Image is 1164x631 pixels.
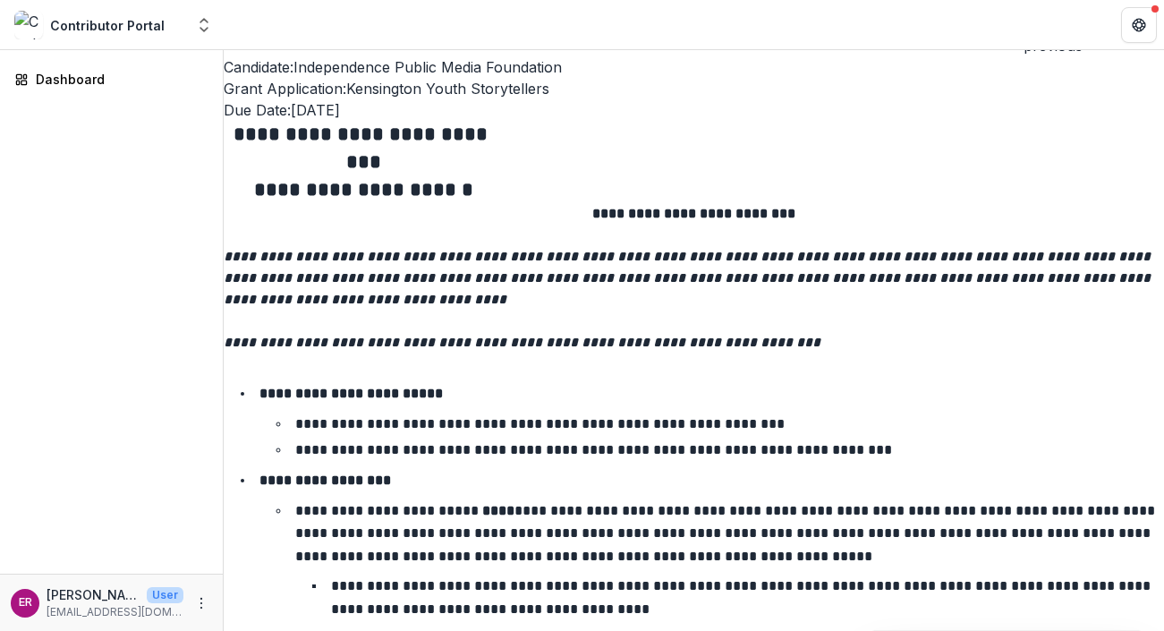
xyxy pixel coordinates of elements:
[50,16,165,35] div: Contributor Portal
[191,7,217,43] button: Open entity switcher
[14,11,43,39] img: Contributor Portal
[224,80,343,98] span: Grant Application
[224,56,1164,78] p: : Independence Public Media Foundation
[224,78,1164,99] p: : Kensington Youth Storytellers
[224,58,290,76] span: Candidate
[47,604,183,620] p: [EMAIL_ADDRESS][DOMAIN_NAME]
[224,101,287,119] span: Due Date
[224,99,1164,121] p: : [DATE]
[1121,7,1157,43] button: Get Help
[47,585,140,604] p: [PERSON_NAME]
[36,70,201,89] div: Dashboard
[19,597,32,609] div: Emma Restrepo
[147,587,183,603] p: User
[7,64,216,94] a: Dashboard
[191,593,212,614] button: More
